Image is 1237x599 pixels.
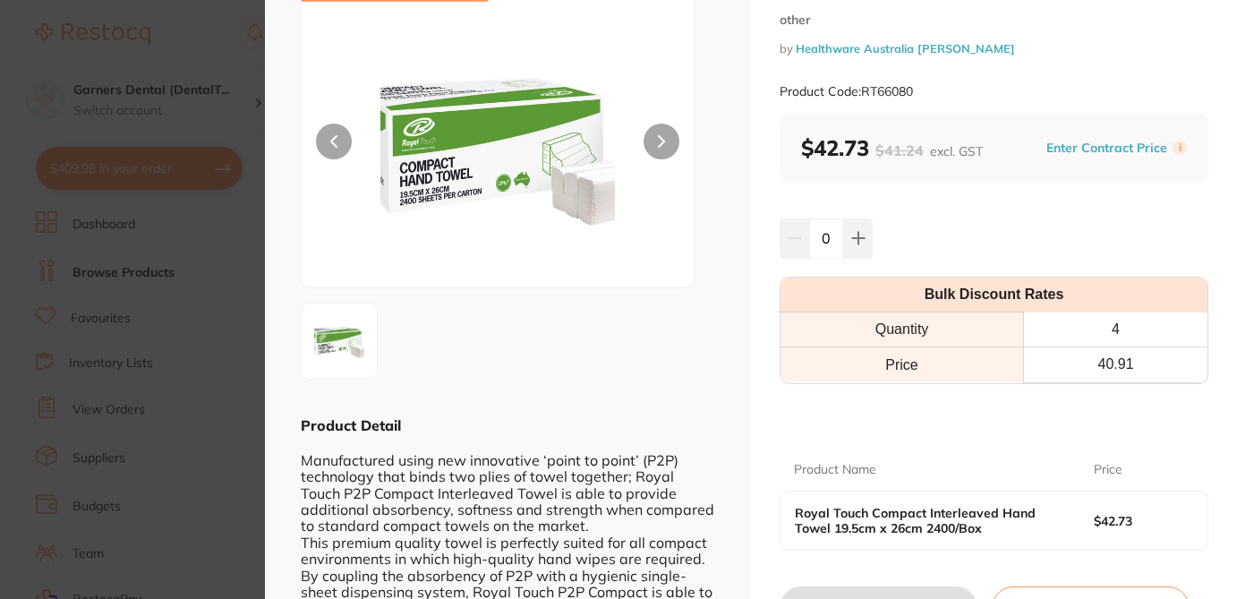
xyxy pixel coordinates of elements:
b: Royal Touch Compact Interleaved Hand Towel 19.5cm x 26cm 2400/Box [795,506,1063,535]
th: 4 [1024,312,1207,347]
small: Product Code: RT66080 [780,84,913,99]
span: excl. GST [930,143,983,159]
th: 40.91 [1024,347,1207,382]
a: Healthware Australia [PERSON_NAME] [796,41,1015,56]
p: Product Name [794,461,876,479]
label: i [1173,141,1187,155]
th: Bulk Discount Rates [781,278,1207,312]
img: dDY2MDgwLnBuZw [380,4,616,287]
th: Quantity [781,312,1024,347]
b: Product Detail [301,416,401,434]
b: $42.73 [1094,514,1183,528]
img: dDY2MDgwLnBuZw [307,309,371,373]
p: Price [1094,461,1122,479]
small: by [780,42,1208,56]
td: Price [781,347,1024,382]
b: $42.73 [801,134,983,161]
button: Enter Contract Price [1041,140,1173,157]
span: $41.24 [875,141,924,159]
small: other [780,13,1208,28]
